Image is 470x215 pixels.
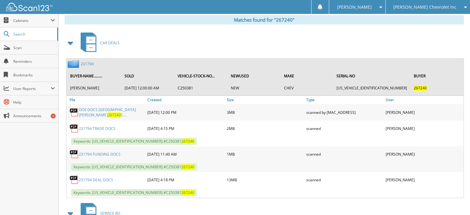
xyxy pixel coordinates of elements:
[13,100,55,105] span: Help
[67,70,121,82] th: BUYER-NAME.........
[181,190,194,195] span: 267240
[305,96,384,104] a: Type
[333,83,410,93] td: [US_VEHICLE_IDENTIFICATION_NUMBER]
[181,164,194,170] span: 267240
[100,40,120,45] span: CAR DEALS
[228,83,281,93] td: NEW
[67,83,121,93] td: [PERSON_NAME]
[13,113,55,118] span: Announcements
[411,70,463,82] th: BUYER
[225,96,305,104] a: Size
[305,148,384,160] div: scanned
[13,72,55,78] span: Bookmarks
[175,83,227,93] td: C250381
[384,174,464,186] div: [PERSON_NAME]
[393,5,456,9] span: [PERSON_NAME] Chevrolet Inc
[108,112,121,118] span: 267240
[77,31,120,55] a: CAR DEALS
[225,174,305,186] div: 13MB
[146,105,225,119] div: [DATE] 12:00 PM
[175,70,227,82] th: VEHICLE-STOCK-NO...
[305,174,384,186] div: scanned
[384,148,464,160] div: [PERSON_NAME]
[51,114,56,118] div: 5
[384,96,464,104] a: User
[65,15,464,24] div: Matches found for "267240"
[70,175,79,184] img: PDF.png
[13,59,55,64] span: Reminders
[146,148,225,160] div: [DATE] 11:40 AM
[225,148,305,160] div: 1MB
[79,152,121,157] a: 231794 FUNDING DOCS
[121,83,174,93] td: [DATE] 12:00:00 AM
[228,70,281,82] th: NEWUSED
[13,45,55,50] span: Scan
[79,107,144,118] a: OOS DOCS [GEOGRAPHIC_DATA][PERSON_NAME]267240C...
[333,70,410,82] th: SERIAL-NO
[225,122,305,135] div: 2MB
[384,105,464,119] div: [PERSON_NAME]
[79,126,116,131] a: 231794 TRADE DOCS
[146,174,225,186] div: [DATE] 4:18 PM
[71,138,197,145] span: Keywords: [US_VEHICLE_IDENTIFICATION_NUMBER] #C250381
[181,139,194,144] span: 267240
[414,85,427,91] span: 267240
[305,105,384,119] div: scanned by [MAC_ADDRESS]
[68,60,81,68] img: folder2.png
[305,122,384,135] div: scanned
[225,105,305,119] div: 3MB
[13,32,54,37] span: Search
[70,108,79,117] img: PDF.png
[79,177,113,183] a: 231794 DEAL DOCS
[281,70,333,82] th: MAKE
[70,149,79,159] img: PDF.png
[71,163,197,170] span: Keywords: [US_VEHICLE_IDENTIFICATION_NUMBER] #C250381
[146,122,225,135] div: [DATE] 4:15 PM
[81,61,94,67] a: 231794
[66,96,146,104] a: File
[439,185,470,215] iframe: Chat Widget
[281,83,333,93] td: CHEV
[6,3,53,11] img: scan123-logo-white.svg
[384,122,464,135] div: [PERSON_NAME]
[121,70,174,82] th: SOLD
[13,18,51,23] span: Cabinets
[337,5,371,9] span: [PERSON_NAME]
[71,189,197,196] span: Keywords: [US_VEHICLE_IDENTIFICATION_NUMBER] #C250381
[146,96,225,104] a: Created
[70,124,79,133] img: PDF.png
[13,86,51,91] span: User Reports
